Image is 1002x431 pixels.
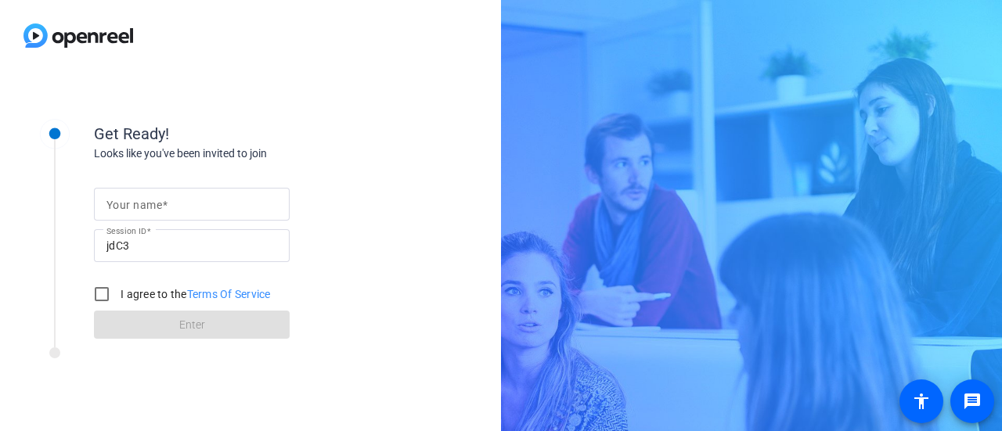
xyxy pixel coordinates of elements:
[94,122,407,145] div: Get Ready!
[912,392,931,411] mat-icon: accessibility
[94,145,407,162] div: Looks like you've been invited to join
[106,226,146,235] mat-label: Session ID
[963,392,982,411] mat-icon: message
[106,199,162,211] mat-label: Your name
[117,286,271,302] label: I agree to the
[187,288,271,300] a: Terms Of Service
